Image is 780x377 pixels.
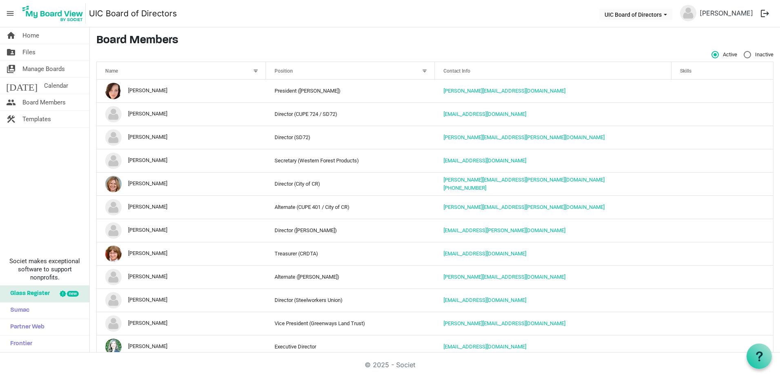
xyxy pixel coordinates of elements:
span: Name [105,68,118,74]
a: [PHONE_NUMBER] [443,185,486,191]
td: Katharine Lavoie is template cell column header Name [97,312,266,335]
td: is template cell column header Skills [671,195,773,219]
img: p1qftgJycbxVGWKdiipI92IDckT9OK1SxqsfvihSW5wp1VtE0pSp-aBp14966FYjFm57Aj5tLvscSLmB73PjNg_thumb.png [105,246,122,262]
td: Executive Director column header Position [266,335,435,358]
td: President (Steve Marshall Ford) column header Position [266,80,435,102]
img: 3Xua1neTP897QlmkaH5bJrFlWXoeFUE4FQl4_FwYZdPUBq3x8O5FQlx2FIiUihWaKf_qMXxoT77U_yLCwlnt1g_thumb.png [105,339,122,355]
span: Board Members [22,94,66,111]
td: Davin Legendre is template cell column header Name [97,219,266,242]
td: Kelsi Baine is template cell column header Name [97,335,266,358]
td: is template cell column header Skills [671,80,773,102]
img: no-profile-picture.svg [105,292,122,308]
td: andrea.dawe@sd72.bc.ca is template cell column header Contact Info [435,126,671,149]
span: Inactive [744,51,773,58]
td: Andrea Craddock is template cell column header Name [97,102,266,126]
span: Position [275,68,293,74]
span: Contact Info [443,68,470,74]
a: [EMAIL_ADDRESS][DOMAIN_NAME] [443,251,526,257]
td: amy@smford.ca is template cell column header Contact Info [435,80,671,102]
td: kelsi@uics.ca is template cell column header Contact Info [435,335,671,358]
img: no-profile-picture.svg [105,153,122,169]
a: [EMAIL_ADDRESS][DOMAIN_NAME] [443,297,526,303]
button: UIC Board of Directors dropdownbutton [599,9,672,20]
img: no-profile-picture.svg [105,106,122,122]
td: Director (City of CR) column header Position [266,172,435,195]
span: Calendar [44,78,68,94]
td: Director (Steelworkers Union) column header Position [266,288,435,312]
td: bshelton@westernforest.com is template cell column header Contact Info [435,149,671,172]
a: © 2025 - Societ [365,361,415,369]
img: aZda651_YrtB0d3iDw2VWU6hlcmlxgORkYhRWXcu6diS1fUuzblDemDitxXHgJcDUASUXKKMmrJj1lYLVKcG1g_thumb.png [105,83,122,99]
span: Home [22,27,39,44]
img: no-profile-picture.svg [105,129,122,146]
td: Alternate (Grieg Seafood) column header Position [266,265,435,288]
a: [PERSON_NAME][EMAIL_ADDRESS][DOMAIN_NAME] [443,274,565,280]
a: [PERSON_NAME][EMAIL_ADDRESS][DOMAIN_NAME] [443,88,565,94]
img: no-profile-picture.svg [105,222,122,239]
a: [PERSON_NAME][EMAIL_ADDRESS][PERSON_NAME][DOMAIN_NAME] [443,134,605,140]
td: is template cell column header Skills [671,149,773,172]
td: Alternate (CUPE 401 / City of CR) column header Position [266,195,435,219]
span: Skills [680,68,691,74]
td: is template cell column header Skills [671,265,773,288]
a: [EMAIL_ADDRESS][DOMAIN_NAME] [443,157,526,164]
h3: Board Members [96,34,773,48]
img: no-profile-picture.svg [105,315,122,332]
img: no-profile-picture.svg [105,269,122,285]
td: jcox@usw1-1937.ca is template cell column header Contact Info [435,288,671,312]
td: Director (SD72) column header Position [266,126,435,149]
span: Partner Web [6,319,44,335]
span: Manage Boards [22,61,65,77]
td: is template cell column header Skills [671,126,773,149]
span: Societ makes exceptional software to support nonprofits. [4,257,86,282]
a: [EMAIL_ADDRESS][DOMAIN_NAME] [443,111,526,117]
span: construction [6,111,16,127]
span: people [6,94,16,111]
span: Files [22,44,35,60]
td: delia.harsan@griegseafood.com is template cell column header Contact Info [435,265,671,288]
td: charlene.friedrich@campbellriver.ca250-204-4375 is template cell column header Contact Info [435,172,671,195]
a: [EMAIL_ADDRESS][PERSON_NAME][DOMAIN_NAME] [443,227,565,233]
div: new [67,291,79,297]
td: is template cell column header Skills [671,102,773,126]
img: no-profile-picture.svg [680,5,696,21]
td: Darcy Nyman is template cell column header Name [97,195,266,219]
span: home [6,27,16,44]
td: Amy Wright is template cell column header Name [97,80,266,102]
td: katharine@greenwaystrust.ca is template cell column header Contact Info [435,312,671,335]
td: Treasurer (CRDTA) column header Position [266,242,435,265]
a: [PERSON_NAME][EMAIL_ADDRESS][PERSON_NAME][DOMAIN_NAME] [443,204,605,210]
td: Charlene Friedrich is template cell column header Name [97,172,266,195]
a: UIC Board of Directors [89,5,177,22]
td: Director (CUPE 724 / SD72) column header Position [266,102,435,126]
td: Beth Shelton is template cell column header Name [97,149,266,172]
a: [PERSON_NAME] [696,5,756,21]
span: [DATE] [6,78,38,94]
img: no-profile-picture.svg [105,199,122,215]
a: [EMAIL_ADDRESS][DOMAIN_NAME] [443,344,526,350]
img: bJmOBY8GoEX95MHeVw17GT-jmXeTUajE5ZouoYGau21kZXvcDgcBywPjfa-JrfTPoozXjpE1ieOXQs1yrz7lWg_thumb.png [105,176,122,192]
a: [PERSON_NAME][EMAIL_ADDRESS][DOMAIN_NAME] [443,320,565,326]
span: Frontier [6,336,32,352]
a: [PERSON_NAME][EMAIL_ADDRESS][PERSON_NAME][DOMAIN_NAME] [443,177,605,183]
td: Vice President (Greenways Land Trust) column header Position [266,312,435,335]
td: Delia Harsan is template cell column header Name [97,265,266,288]
td: Debra Coombes is template cell column header Name [97,242,266,265]
td: is template cell column header Skills [671,242,773,265]
td: president@cupe723.ca is template cell column header Contact Info [435,102,671,126]
span: Sumac [6,302,29,319]
td: lp72@bctf.ca is template cell column header Contact Info [435,242,671,265]
a: My Board View Logo [20,3,89,24]
td: is template cell column header Skills [671,172,773,195]
span: switch_account [6,61,16,77]
td: davin.legendre@griegseafood.com is template cell column header Contact Info [435,219,671,242]
td: is template cell column header Skills [671,335,773,358]
td: is template cell column header Skills [671,219,773,242]
td: darcy.nyman@campbellriver.ca is template cell column header Contact Info [435,195,671,219]
img: My Board View Logo [20,3,86,24]
span: Active [711,51,737,58]
td: is template cell column header Skills [671,288,773,312]
span: Templates [22,111,51,127]
td: is template cell column header Skills [671,312,773,335]
td: Jason Cox is template cell column header Name [97,288,266,312]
